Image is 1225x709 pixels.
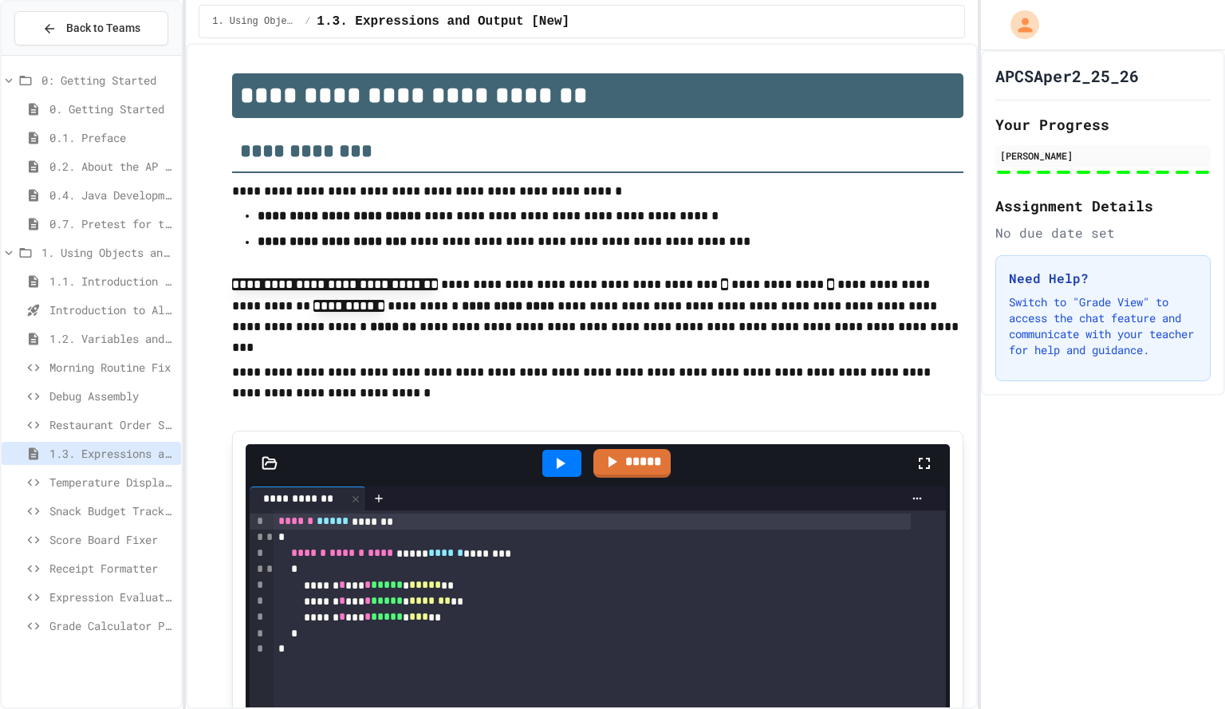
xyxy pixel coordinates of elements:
[49,215,175,232] span: 0.7. Pretest for the AP CSA Exam
[995,195,1211,217] h2: Assignment Details
[1000,148,1206,163] div: [PERSON_NAME]
[49,158,175,175] span: 0.2. About the AP CSA Exam
[317,12,569,31] span: 1.3. Expressions and Output [New]
[49,416,175,433] span: Restaurant Order System
[49,445,175,462] span: 1.3. Expressions and Output [New]
[1009,269,1197,288] h3: Need Help?
[49,589,175,605] span: Expression Evaluator Fix
[994,6,1043,43] div: My Account
[49,273,175,290] span: 1.1. Introduction to Algorithms, Programming, and Compilers
[66,20,140,37] span: Back to Teams
[14,11,168,45] button: Back to Teams
[49,129,175,146] span: 0.1. Preface
[49,100,175,117] span: 0. Getting Started
[49,560,175,577] span: Receipt Formatter
[995,113,1211,136] h2: Your Progress
[49,502,175,519] span: Snack Budget Tracker
[49,474,175,490] span: Temperature Display Fix
[305,15,310,28] span: /
[49,617,175,634] span: Grade Calculator Pro
[41,244,175,261] span: 1. Using Objects and Methods
[49,388,175,404] span: Debug Assembly
[49,301,175,318] span: Introduction to Algorithms, Programming, and Compilers
[41,72,175,89] span: 0: Getting Started
[49,531,175,548] span: Score Board Fixer
[49,330,175,347] span: 1.2. Variables and Data Types
[49,359,175,376] span: Morning Routine Fix
[212,15,298,28] span: 1. Using Objects and Methods
[995,223,1211,242] div: No due date set
[49,187,175,203] span: 0.4. Java Development Environments
[1009,294,1197,358] p: Switch to "Grade View" to access the chat feature and communicate with your teacher for help and ...
[995,65,1139,87] h1: APCSAper2_25_26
